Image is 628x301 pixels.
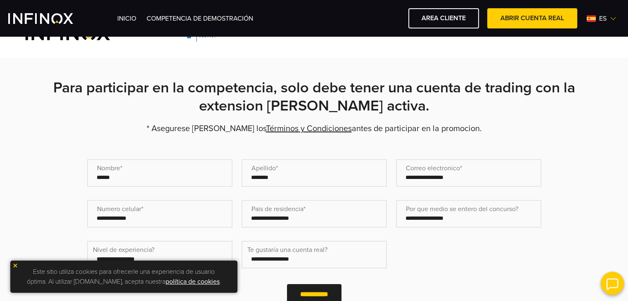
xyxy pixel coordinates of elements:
[12,263,18,268] img: yellow close icon
[147,14,253,23] a: Competencia de Demostración
[266,124,352,134] a: Términos y Condiciones
[166,277,220,286] a: política de cookies
[408,8,479,28] a: AREA CLIENTE
[596,14,610,24] span: es
[601,272,624,295] img: open convrs live chat
[487,8,577,28] a: ABRIR CUENTA REAL
[25,123,603,134] p: * Asegurese [PERSON_NAME] los antes de participar en la promocion.
[8,13,92,24] a: INFINOX Vite
[14,265,233,289] p: Este sitio utiliza cookies para ofrecerle una experiencia de usuario óptima. Al utilizar [DOMAIN_...
[117,14,136,23] a: INICIO
[53,79,575,115] strong: Para participar en la competencia, solo debe tener una cuenta de trading con la extension [PERSON...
